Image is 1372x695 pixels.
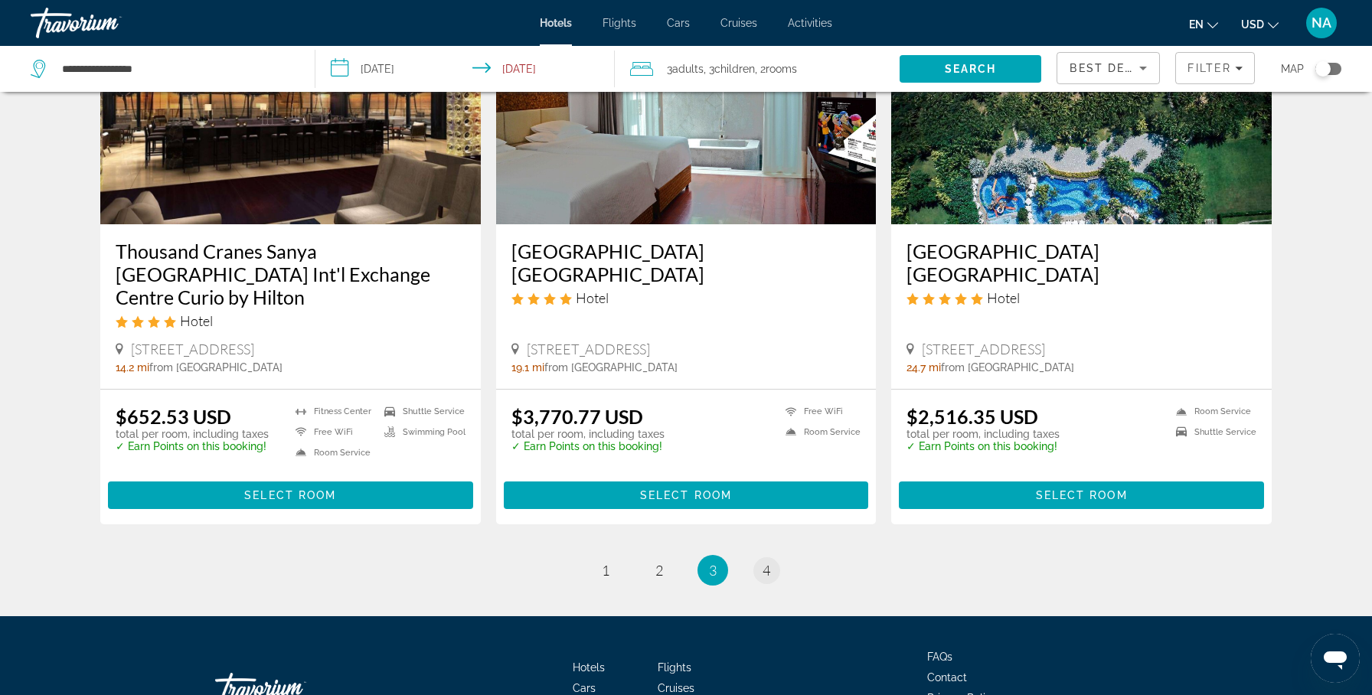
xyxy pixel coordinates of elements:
[116,405,231,428] ins: $652.53 USD
[100,555,1272,586] nav: Pagination
[672,63,704,75] span: Adults
[922,341,1045,357] span: [STREET_ADDRESS]
[1304,62,1341,76] button: Toggle map
[899,481,1264,509] button: Select Room
[504,485,869,502] a: Select Room
[180,312,213,329] span: Hotel
[945,63,997,75] span: Search
[131,341,254,357] span: [STREET_ADDRESS]
[906,440,1060,452] p: ✓ Earn Points on this booking!
[60,57,292,80] input: Search hotel destination
[658,661,691,674] a: Flights
[116,240,465,308] a: Thousand Cranes Sanya [GEOGRAPHIC_DATA] Int'l Exchange Centre Curio by Hilton
[906,428,1060,440] p: total per room, including taxes
[315,46,616,92] button: Select check in and out date
[149,361,283,374] span: from [GEOGRAPHIC_DATA]
[573,661,605,674] a: Hotels
[1168,426,1256,439] li: Shuttle Service
[615,46,900,92] button: Travelers: 3 adults, 3 children
[1241,18,1264,31] span: USD
[573,682,596,694] a: Cars
[778,426,861,439] li: Room Service
[108,481,473,509] button: Select Room
[288,426,377,439] li: Free WiFi
[714,63,755,75] span: Children
[906,289,1256,306] div: 5 star Hotel
[511,289,861,306] div: 4 star Hotel
[576,289,609,306] span: Hotel
[906,405,1038,428] ins: $2,516.35 USD
[1312,15,1331,31] span: NA
[511,440,665,452] p: ✓ Earn Points on this booking!
[116,440,269,452] p: ✓ Earn Points on this booking!
[1070,62,1149,74] span: Best Deals
[778,405,861,418] li: Free WiFi
[763,562,770,579] span: 4
[941,361,1074,374] span: from [GEOGRAPHIC_DATA]
[511,361,544,374] span: 19.1 mi
[704,58,755,80] span: , 3
[511,240,861,286] a: [GEOGRAPHIC_DATA] [GEOGRAPHIC_DATA]
[667,58,704,80] span: 3
[116,361,149,374] span: 14.2 mi
[1187,62,1231,74] span: Filter
[377,426,465,439] li: Swimming Pool
[116,312,465,329] div: 4 star Hotel
[288,405,377,418] li: Fitness Center
[720,17,757,29] a: Cruises
[755,58,797,80] span: , 2
[504,481,869,509] button: Select Room
[766,63,797,75] span: rooms
[31,3,184,43] a: Travorium
[899,485,1264,502] a: Select Room
[1070,59,1147,77] mat-select: Sort by
[377,405,465,418] li: Shuttle Service
[788,17,832,29] a: Activities
[1036,489,1128,501] span: Select Room
[709,562,717,579] span: 3
[667,17,690,29] a: Cars
[906,361,941,374] span: 24.7 mi
[1311,634,1360,683] iframe: Button to launch messaging window
[602,562,609,579] span: 1
[1189,18,1204,31] span: en
[906,240,1256,286] a: [GEOGRAPHIC_DATA] [GEOGRAPHIC_DATA]
[658,682,694,694] a: Cruises
[1189,13,1218,35] button: Change language
[1175,52,1255,84] button: Filters
[987,289,1020,306] span: Hotel
[927,651,952,663] a: FAQs
[511,428,665,440] p: total per room, including taxes
[1281,58,1304,80] span: Map
[511,405,643,428] ins: $3,770.77 USD
[108,485,473,502] a: Select Room
[544,361,678,374] span: from [GEOGRAPHIC_DATA]
[540,17,572,29] a: Hotels
[1241,13,1279,35] button: Change currency
[1168,405,1256,418] li: Room Service
[244,489,336,501] span: Select Room
[288,446,377,459] li: Room Service
[1302,7,1341,39] button: User Menu
[640,489,732,501] span: Select Room
[116,428,269,440] p: total per room, including taxes
[900,55,1042,83] button: Search
[527,341,650,357] span: [STREET_ADDRESS]
[655,562,663,579] span: 2
[603,17,636,29] a: Flights
[927,671,967,684] a: Contact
